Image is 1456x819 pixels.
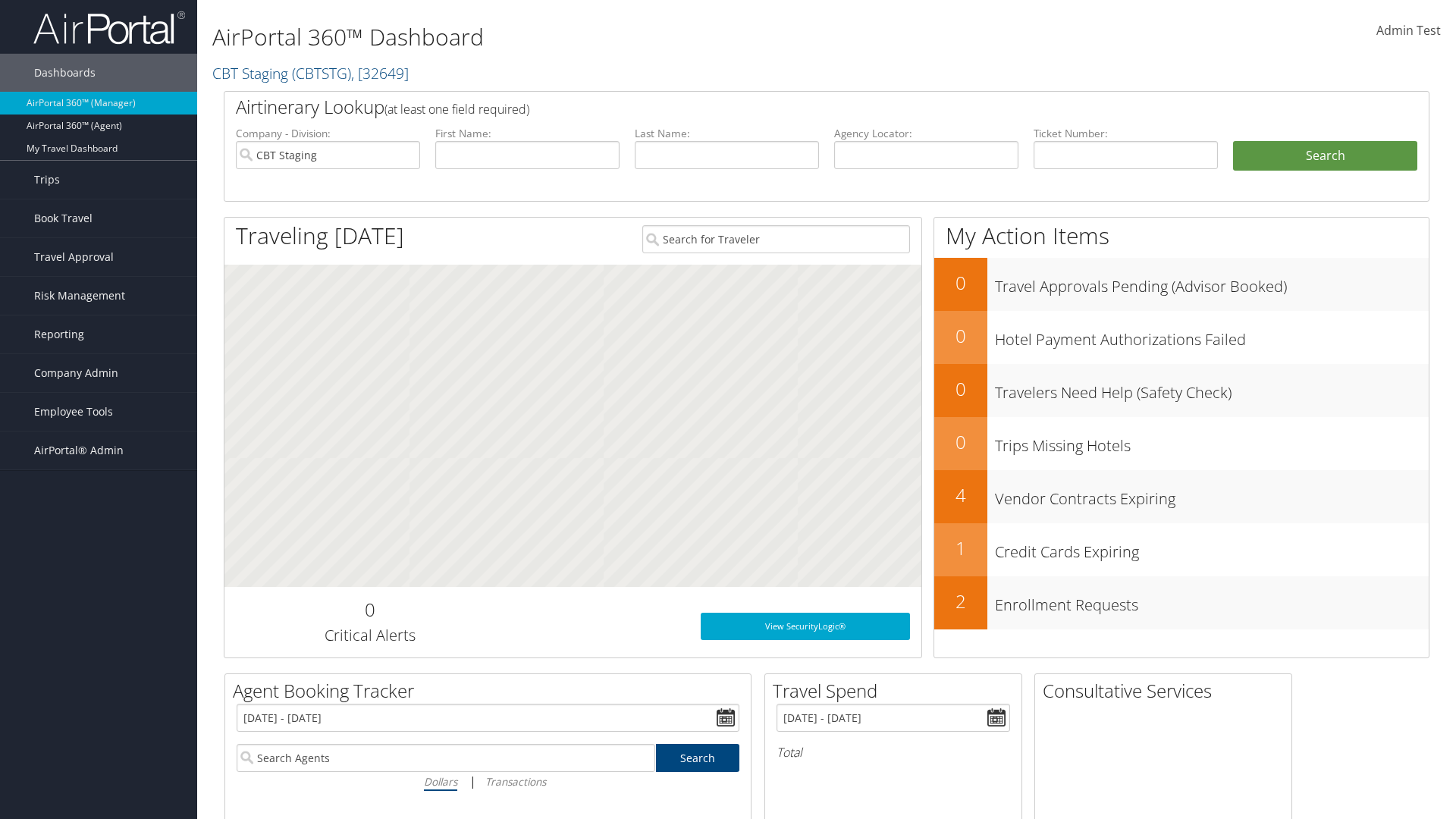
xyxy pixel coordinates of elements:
[236,94,1317,120] h2: Airtinerary Lookup
[237,772,739,791] div: |
[934,364,1429,417] a: 0Travelers Need Help (Safety Check)
[934,523,1429,576] a: 1Credit Cards Expiring
[351,63,409,83] span: , [ 32649 ]
[1233,141,1417,171] button: Search
[995,322,1429,350] h3: Hotel Payment Authorizations Failed
[1376,22,1441,39] span: Admin Test
[934,429,987,455] h2: 0
[424,774,457,789] i: Dollars
[435,126,620,141] label: First Name:
[834,126,1018,141] label: Agency Locator:
[1034,126,1218,141] label: Ticket Number:
[34,354,118,392] span: Company Admin
[934,588,987,614] h2: 2
[34,277,125,315] span: Risk Management
[233,678,751,704] h2: Agent Booking Tracker
[635,126,819,141] label: Last Name:
[236,625,504,646] h3: Critical Alerts
[236,220,404,252] h1: Traveling [DATE]
[995,534,1429,563] h3: Credit Cards Expiring
[34,393,113,431] span: Employee Tools
[701,613,910,640] a: View SecurityLogic®
[995,587,1429,616] h3: Enrollment Requests
[34,431,124,469] span: AirPortal® Admin
[1376,8,1441,55] a: Admin Test
[995,375,1429,403] h3: Travelers Need Help (Safety Check)
[773,678,1021,704] h2: Travel Spend
[995,268,1429,297] h3: Travel Approvals Pending (Advisor Booked)
[934,417,1429,470] a: 0Trips Missing Hotels
[656,744,740,772] a: Search
[934,376,987,402] h2: 0
[384,101,529,118] span: (at least one field required)
[34,199,93,237] span: Book Travel
[1043,678,1291,704] h2: Consultative Services
[34,54,96,92] span: Dashboards
[212,63,409,83] a: CBT Staging
[934,323,987,349] h2: 0
[34,238,114,276] span: Travel Approval
[934,470,1429,523] a: 4Vendor Contracts Expiring
[642,225,910,253] input: Search for Traveler
[934,482,987,508] h2: 4
[34,161,60,199] span: Trips
[34,315,84,353] span: Reporting
[485,774,546,789] i: Transactions
[934,576,1429,629] a: 2Enrollment Requests
[236,126,420,141] label: Company - Division:
[33,10,185,45] img: airportal-logo.png
[212,21,1031,53] h1: AirPortal 360™ Dashboard
[237,744,655,772] input: Search Agents
[995,428,1429,457] h3: Trips Missing Hotels
[292,63,351,83] span: ( CBTSTG )
[934,220,1429,252] h1: My Action Items
[777,744,1010,761] h6: Total
[934,270,987,296] h2: 0
[236,597,504,623] h2: 0
[934,535,987,561] h2: 1
[934,311,1429,364] a: 0Hotel Payment Authorizations Failed
[995,481,1429,510] h3: Vendor Contracts Expiring
[934,258,1429,311] a: 0Travel Approvals Pending (Advisor Booked)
